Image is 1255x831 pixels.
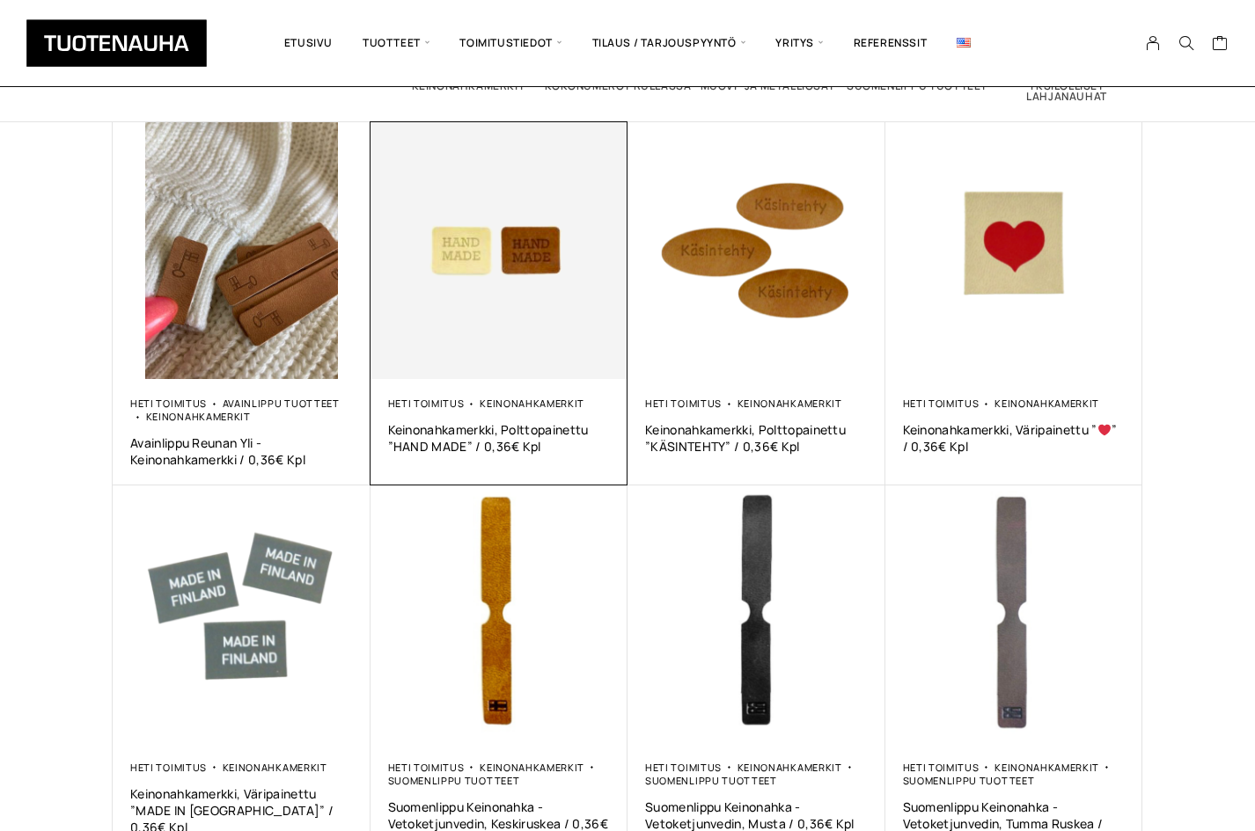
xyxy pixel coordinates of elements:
button: Search [1170,35,1203,51]
a: Keinonahkamerkit [146,410,251,423]
a: Keinonahkamerkit [738,397,842,410]
img: Tuotenauha Oy [26,19,207,67]
h2: Suomenlippu tuotteet [842,81,992,91]
a: Keinonahkamerkit [223,761,327,774]
img: English [957,38,971,47]
a: Heti toimitus [130,761,207,774]
a: Avainlippu tuotteet [223,397,340,410]
a: Keinonahkamerkki, Väripainettu ”❤️” / 0,36€ Kpl [903,421,1126,455]
a: Keinonahkamerkit [480,761,584,774]
a: Heti toimitus [388,397,465,410]
a: Referenssit [839,13,943,73]
a: Keinonahkamerkit [480,397,584,410]
a: Suomenlippu tuotteet [903,774,1035,787]
a: Suomenlippu tuotteet [645,774,777,787]
span: Tuotteet [348,13,444,73]
img: ❤️ [1098,424,1111,436]
a: Heti toimitus [388,761,465,774]
span: Yritys [760,13,838,73]
a: Keinonahkamerkki, Polttopainettu ”HAND MADE” / 0,36€ Kpl [388,421,611,455]
a: Heti toimitus [903,397,980,410]
span: Toimitustiedot [444,13,576,73]
a: Heti toimitus [645,761,722,774]
a: Keinonahkamerkki, Polttopainettu ”KÄSINTEHTY” / 0,36€ Kpl [645,421,868,455]
a: Suomenlippu tuotteet [388,774,520,787]
a: Heti toimitus [130,397,207,410]
a: Etusivu [269,13,348,73]
a: Avainlippu Reunan Yli -Keinonahkamerkki / 0,36€ Kpl [130,434,353,468]
h2: Muovi- ja metalliosat [693,81,842,91]
a: Keinonahkamerkit [738,761,842,774]
span: Tilaus / Tarjouspyyntö [577,13,761,73]
span: Keinonahkamerkki, Väripainettu ” ” / 0,36€ Kpl [903,421,1126,455]
h2: Kokonumerot rullassa [543,81,693,91]
a: Cart [1212,34,1229,55]
h2: Yksilölliset lahjanauhat [992,81,1141,102]
a: My Account [1136,35,1171,51]
a: Heti toimitus [645,397,722,410]
a: Heti toimitus [903,761,980,774]
h2: Keinonahkamerkit [393,81,543,91]
a: Keinonahkamerkit [994,397,1099,410]
a: Keinonahkamerkit [994,761,1099,774]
